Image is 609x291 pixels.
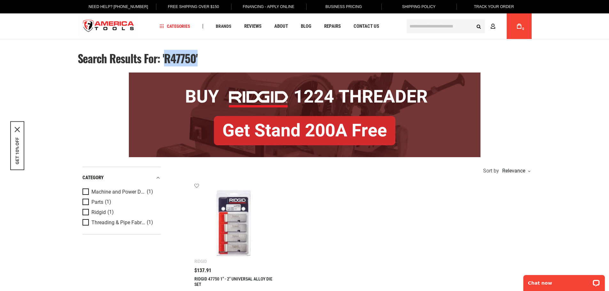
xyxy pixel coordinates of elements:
iframe: LiveChat chat widget [519,271,609,291]
div: Relevance [501,168,530,173]
span: Categories [160,24,190,28]
a: Machine and Power Drive Parts (1) [82,188,159,195]
img: BOGO: Buy RIDGID® 1224 Threader, Get Stand 200A Free! [129,73,480,157]
div: Product Filters [82,167,161,234]
button: Close [15,127,20,132]
img: RIDGID 47750 1 [201,189,269,257]
span: Parts [91,199,103,205]
div: category [82,173,161,182]
a: Blog [298,22,314,31]
button: Search [473,20,485,32]
span: (1) [105,199,111,205]
a: Ridgid (1) [82,209,159,216]
img: America Tools [78,14,140,38]
span: Reviews [244,24,262,29]
span: (1) [147,189,153,195]
div: Ridgid [194,259,207,264]
span: Search results for: 'R47750' [78,50,198,66]
span: (1) [147,220,153,225]
span: $137.91 [194,268,211,273]
a: store logo [78,14,140,38]
a: Contact Us [351,22,382,31]
span: Machine and Power Drive Parts [91,189,145,195]
span: Blog [301,24,311,29]
a: About [271,22,291,31]
a: Repairs [321,22,344,31]
span: Ridgid [91,210,106,215]
a: Brands [213,22,234,31]
span: About [274,24,288,29]
span: Sort by [483,168,499,173]
span: Shipping Policy [402,4,436,9]
a: Threading & Pipe Fabrication (1) [82,219,159,226]
span: Threading & Pipe Fabrication [91,220,145,226]
svg: close icon [15,127,20,132]
span: 0 [522,27,524,31]
a: Categories [157,22,193,31]
span: Repairs [324,24,341,29]
span: Contact Us [354,24,379,29]
a: RIDGID 47750 1" - 2" UNIVERSAL ALLOY DIE SET [194,276,272,287]
a: BOGO: Buy RIDGID® 1224 Threader, Get Stand 200A Free! [129,73,480,77]
span: (1) [107,210,114,215]
a: Parts (1) [82,199,159,206]
span: Brands [216,24,231,28]
button: GET 10% OFF [15,137,20,164]
a: Reviews [241,22,264,31]
a: 0 [513,13,525,39]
